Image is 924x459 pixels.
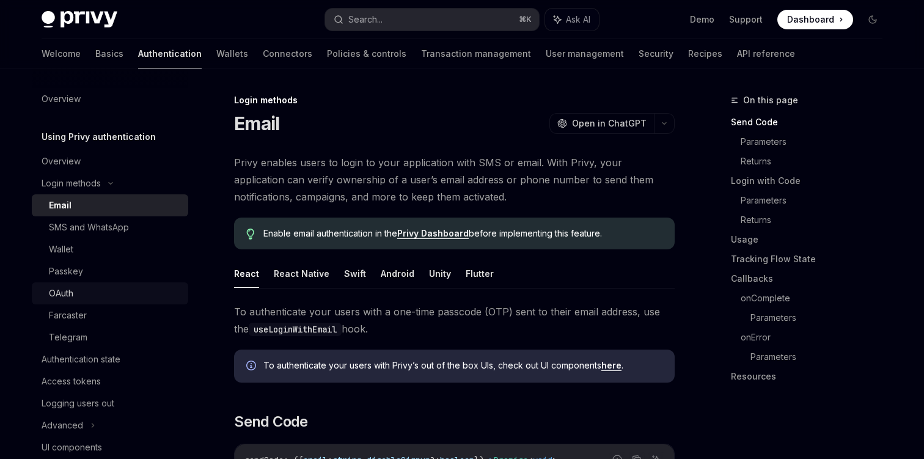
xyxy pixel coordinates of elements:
button: Search...⌘K [325,9,539,31]
a: Email [32,194,188,216]
div: UI components [42,440,102,455]
button: React Native [274,259,329,288]
span: Open in ChatGPT [572,117,647,130]
div: Access tokens [42,374,101,389]
a: Tracking Flow State [731,249,892,269]
div: Wallet [49,242,73,257]
div: Farcaster [49,308,87,323]
span: Privy enables users to login to your application with SMS or email. With Privy, your application ... [234,154,675,205]
button: React [234,259,259,288]
div: Search... [348,12,383,27]
a: Callbacks [731,269,892,288]
span: To authenticate your users with a one-time passcode (OTP) sent to their email address, use the hook. [234,303,675,337]
a: onError [741,328,892,347]
a: Policies & controls [327,39,406,68]
a: API reference [737,39,795,68]
a: Usage [731,230,892,249]
div: SMS and WhatsApp [49,220,129,235]
button: Unity [429,259,451,288]
a: Security [639,39,673,68]
a: Login with Code [731,171,892,191]
a: Welcome [42,39,81,68]
a: Logging users out [32,392,188,414]
div: Logging users out [42,396,114,411]
div: Overview [42,92,81,106]
h5: Using Privy authentication [42,130,156,144]
a: Overview [32,88,188,110]
div: Passkey [49,264,83,279]
a: Authentication [138,39,202,68]
a: Farcaster [32,304,188,326]
button: Ask AI [545,9,599,31]
div: Telegram [49,330,87,345]
div: OAuth [49,286,73,301]
a: Support [729,13,763,26]
a: Passkey [32,260,188,282]
a: Returns [741,152,892,171]
a: Resources [731,367,892,386]
span: Send Code [234,412,308,431]
img: dark logo [42,11,117,28]
a: Basics [95,39,123,68]
div: Authentication state [42,352,120,367]
a: Parameters [741,132,892,152]
a: OAuth [32,282,188,304]
a: Privy Dashboard [397,228,469,239]
div: Overview [42,154,81,169]
button: Open in ChatGPT [549,113,654,134]
code: useLoginWithEmail [249,323,342,336]
a: Dashboard [777,10,853,29]
a: Parameters [741,191,892,210]
a: User management [546,39,624,68]
button: Toggle dark mode [863,10,882,29]
a: Recipes [688,39,722,68]
div: Login methods [234,94,675,106]
a: UI components [32,436,188,458]
a: Overview [32,150,188,172]
a: SMS and WhatsApp [32,216,188,238]
div: Login methods [42,176,101,191]
span: To authenticate your users with Privy’s out of the box UIs, check out UI components . [263,359,662,372]
a: Telegram [32,326,188,348]
a: Demo [690,13,714,26]
button: Swift [344,259,366,288]
div: Email [49,198,71,213]
button: Android [381,259,414,288]
a: onComplete [741,288,892,308]
div: Advanced [42,418,83,433]
svg: Tip [246,229,255,240]
a: Parameters [750,308,892,328]
a: Returns [741,210,892,230]
h1: Email [234,112,279,134]
a: Wallet [32,238,188,260]
a: Access tokens [32,370,188,392]
span: Enable email authentication in the before implementing this feature. [263,227,662,240]
span: Ask AI [566,13,590,26]
a: Transaction management [421,39,531,68]
button: Flutter [466,259,494,288]
span: On this page [743,93,798,108]
a: Parameters [750,347,892,367]
svg: Info [246,361,258,373]
a: Wallets [216,39,248,68]
a: Connectors [263,39,312,68]
a: Authentication state [32,348,188,370]
span: Dashboard [787,13,834,26]
span: ⌘ K [519,15,532,24]
a: Send Code [731,112,892,132]
a: here [601,360,621,371]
